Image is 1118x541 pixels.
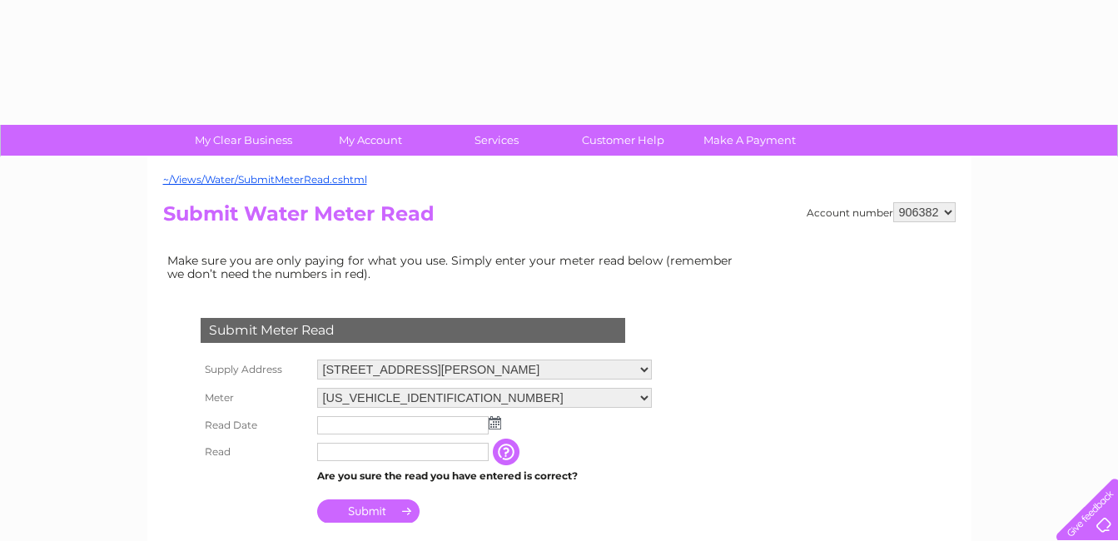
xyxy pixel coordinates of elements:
[163,173,367,186] a: ~/Views/Water/SubmitMeterRead.cshtml
[301,125,439,156] a: My Account
[317,499,420,523] input: Submit
[163,202,956,234] h2: Submit Water Meter Read
[428,125,565,156] a: Services
[201,318,625,343] div: Submit Meter Read
[196,355,313,384] th: Supply Address
[196,384,313,412] th: Meter
[163,250,746,285] td: Make sure you are only paying for what you use. Simply enter your meter read below (remember we d...
[493,439,523,465] input: Information
[175,125,312,156] a: My Clear Business
[489,416,501,429] img: ...
[196,412,313,439] th: Read Date
[554,125,692,156] a: Customer Help
[807,202,956,222] div: Account number
[313,465,656,487] td: Are you sure the read you have entered is correct?
[196,439,313,465] th: Read
[681,125,818,156] a: Make A Payment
